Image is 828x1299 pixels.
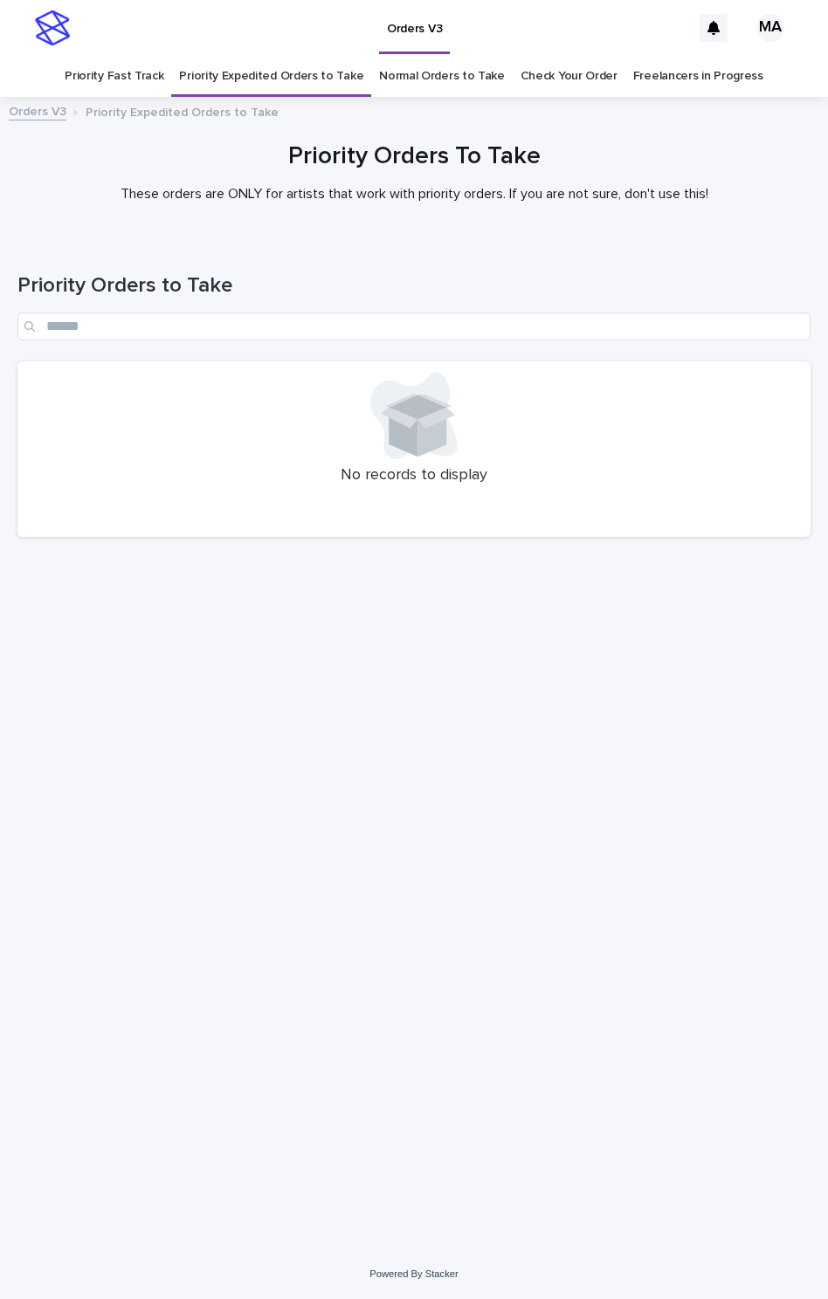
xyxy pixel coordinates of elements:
p: These orders are ONLY for artists that work with priority orders. If you are not sure, don't use ... [65,186,763,203]
a: Check Your Order [521,56,618,97]
div: MA [756,14,784,42]
a: Priority Expedited Orders to Take [179,56,363,97]
p: Priority Expedited Orders to Take [86,101,279,120]
h1: Priority Orders To Take [17,142,811,172]
h1: Priority Orders to Take [17,273,811,299]
a: Freelancers in Progress [633,56,763,97]
img: stacker-logo-s-only.png [35,10,70,45]
a: Orders V3 [9,100,66,120]
a: Priority Fast Track [65,56,163,97]
p: No records to display [28,466,800,485]
input: Search [17,313,811,340]
a: Normal Orders to Take [379,56,505,97]
a: Powered By Stacker [369,1268,458,1279]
